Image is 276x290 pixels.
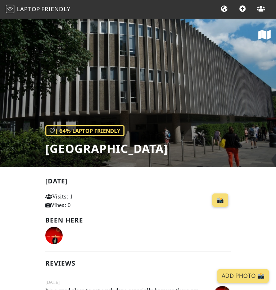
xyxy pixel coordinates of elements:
h2: Reviews [45,259,231,267]
span: Doru Musuroi [45,231,63,238]
img: LaptopFriendly [6,5,14,13]
h2: Been here [45,216,231,224]
div: | 64% Laptop Friendly [45,125,125,136]
span: Friendly [41,5,70,13]
span: Laptop [17,5,40,13]
p: Visits: 1 Vibes: 0 [45,192,101,209]
h2: [DATE] [45,177,231,188]
small: [DATE] [41,279,235,286]
a: 📸 [212,193,228,207]
a: Add Photo 📸 [217,269,269,283]
a: LaptopFriendly LaptopFriendly [6,3,71,16]
h1: [GEOGRAPHIC_DATA] [45,142,168,155]
img: 1563-doru.jpg [45,227,63,244]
